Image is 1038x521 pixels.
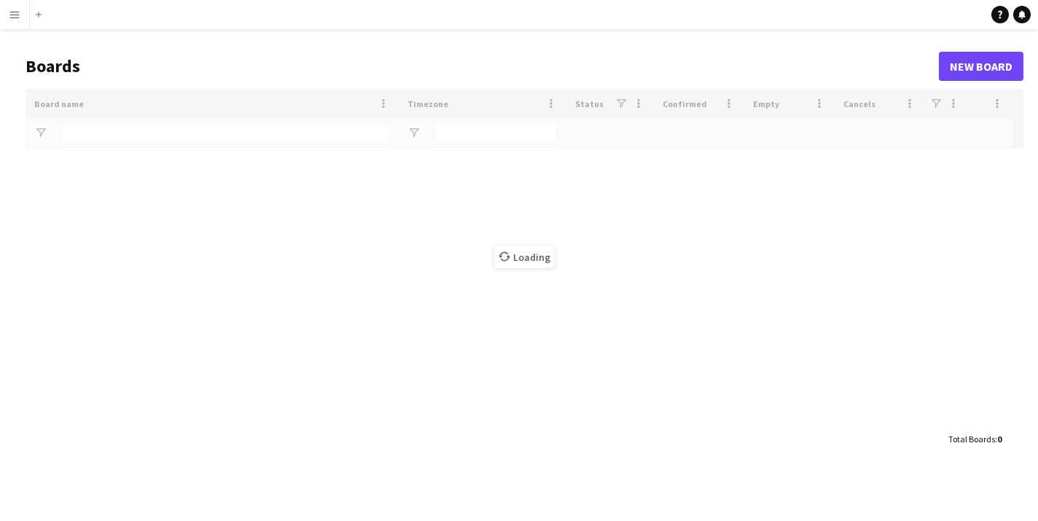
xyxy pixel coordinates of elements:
[26,55,939,77] h1: Boards
[997,434,1002,444] span: 0
[948,434,995,444] span: Total Boards
[939,52,1023,81] a: New Board
[948,425,1002,453] div: :
[494,246,555,268] span: Loading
